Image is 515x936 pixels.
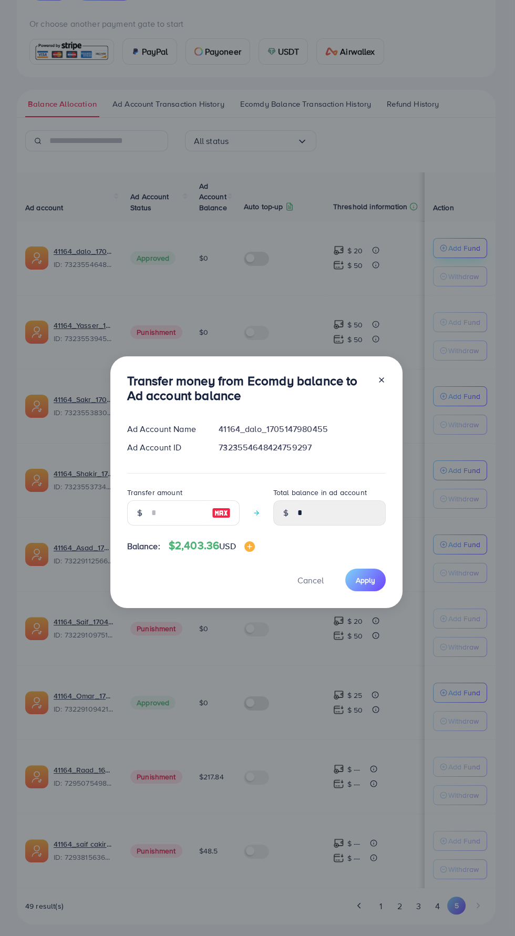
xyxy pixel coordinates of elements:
[284,569,337,591] button: Cancel
[119,423,211,435] div: Ad Account Name
[219,540,235,552] span: USD
[273,487,367,498] label: Total balance in ad account
[119,441,211,454] div: Ad Account ID
[169,539,255,552] h4: $2,403.36
[210,441,394,454] div: 7323554648424759297
[470,889,507,928] iframe: Chat
[356,575,375,585] span: Apply
[127,540,160,552] span: Balance:
[127,373,369,404] h3: Transfer money from Ecomdy balance to Ad account balance
[345,569,386,591] button: Apply
[297,574,324,586] span: Cancel
[244,541,255,552] img: image
[212,507,231,519] img: image
[210,423,394,435] div: 41164_dalo_1705147980455
[127,487,182,498] label: Transfer amount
